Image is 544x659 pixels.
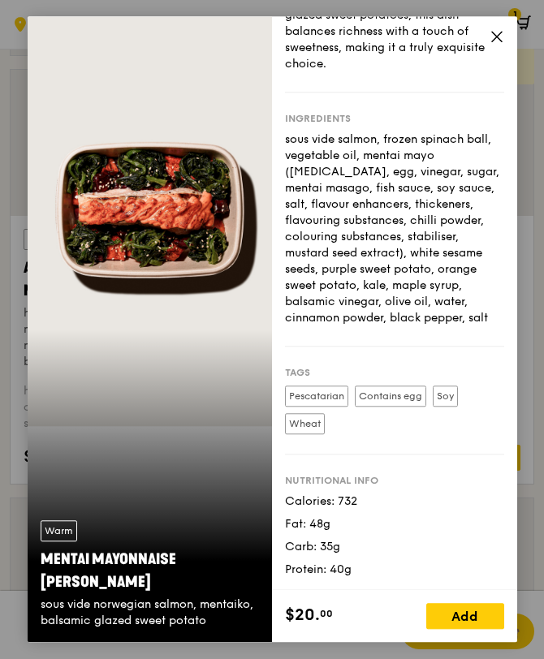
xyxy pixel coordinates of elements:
div: Add [426,604,504,630]
label: Contains egg [355,385,426,407]
div: Ingredients [285,112,504,125]
span: 00 [320,608,333,621]
label: Wheat [285,413,325,434]
div: Fat: 48g [285,516,504,532]
div: Nutritional info [285,474,504,487]
div: Protein: 40g [285,562,504,578]
div: Carb: 35g [285,539,504,555]
span: $20. [285,604,320,628]
div: Mentai Mayonnaise [PERSON_NAME] [41,549,260,594]
label: Pescatarian [285,385,348,407]
div: sous vide norwegian salmon, mentaiko, balsamic glazed sweet potato [41,597,260,630]
div: Warm [41,521,77,542]
div: sous vide salmon, frozen spinach ball, vegetable oil, mentai mayo ([MEDICAL_DATA], egg, vinegar, ... [285,131,504,326]
label: Soy [433,385,458,407]
div: Calories: 732 [285,493,504,510]
div: Tags [285,366,504,379]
